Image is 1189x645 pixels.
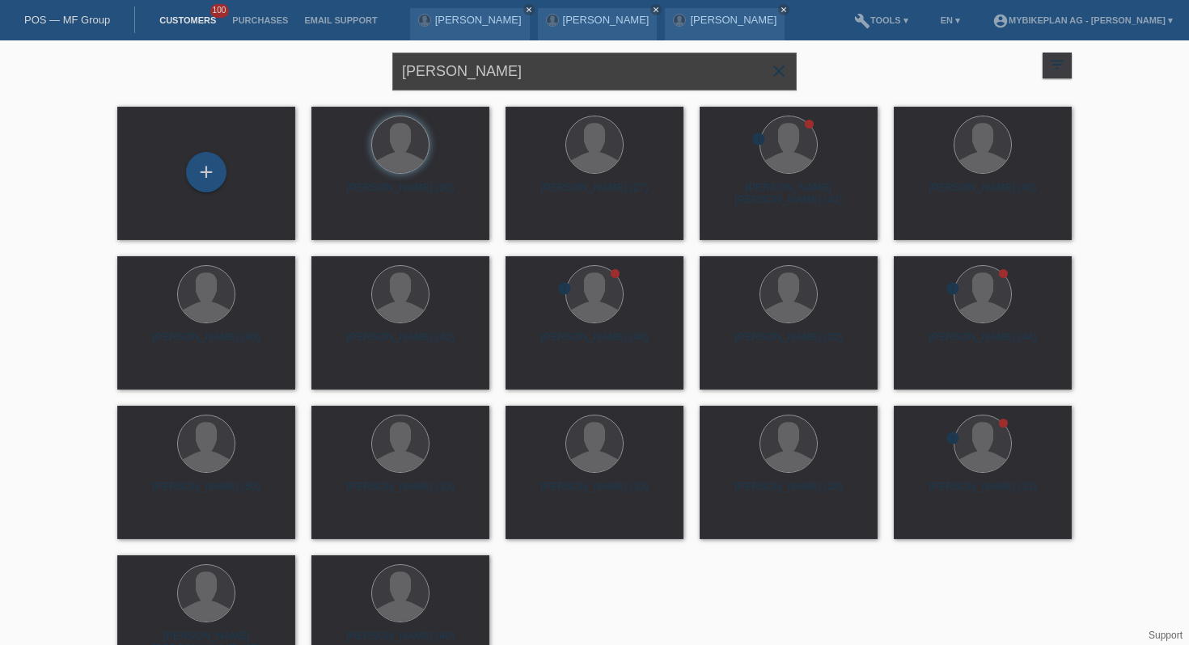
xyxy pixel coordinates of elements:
[907,331,1059,356] div: [PERSON_NAME] (44)
[435,14,522,26] a: [PERSON_NAME]
[224,15,296,25] a: Purchases
[187,158,226,186] div: Add customer
[518,480,671,506] div: [PERSON_NAME] (33)
[518,331,671,356] div: [PERSON_NAME] (48)
[210,4,230,18] span: 100
[650,4,662,15] a: close
[854,13,870,29] i: build
[780,6,788,14] i: close
[946,281,960,296] i: error
[324,480,476,506] div: [PERSON_NAME] (33)
[563,14,650,26] a: [PERSON_NAME]
[1048,56,1066,74] i: filter_list
[992,13,1009,29] i: account_circle
[984,15,1181,25] a: account_circleMybikeplan AG - [PERSON_NAME] ▾
[130,480,282,506] div: [PERSON_NAME] (50)
[946,431,960,445] i: error
[24,14,110,26] a: POS — MF Group
[769,61,789,81] i: close
[690,14,776,26] a: [PERSON_NAME]
[392,53,797,91] input: Search...
[525,6,533,14] i: close
[557,281,572,298] div: unconfirmed, pending
[557,281,572,296] i: error
[296,15,385,25] a: Email Support
[324,331,476,356] div: [PERSON_NAME] (42)
[751,132,766,146] i: error
[907,480,1059,506] div: [PERSON_NAME] (31)
[151,15,224,25] a: Customers
[652,6,660,14] i: close
[130,331,282,356] div: [PERSON_NAME] (49)
[324,181,476,207] div: [PERSON_NAME] (20)
[933,15,968,25] a: EN ▾
[751,132,766,149] div: unconfirmed, pending
[713,181,865,207] div: [PERSON_NAME] [PERSON_NAME] (41)
[778,4,789,15] a: close
[846,15,916,25] a: buildTools ▾
[946,431,960,448] div: unconfirmed, pending
[523,4,535,15] a: close
[713,480,865,506] div: [PERSON_NAME] (28)
[518,181,671,207] div: [PERSON_NAME] (27)
[1149,630,1183,641] a: Support
[713,331,865,356] div: [PERSON_NAME] (32)
[946,281,960,298] div: unconfirmed, pending
[907,181,1059,207] div: [PERSON_NAME] (40)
